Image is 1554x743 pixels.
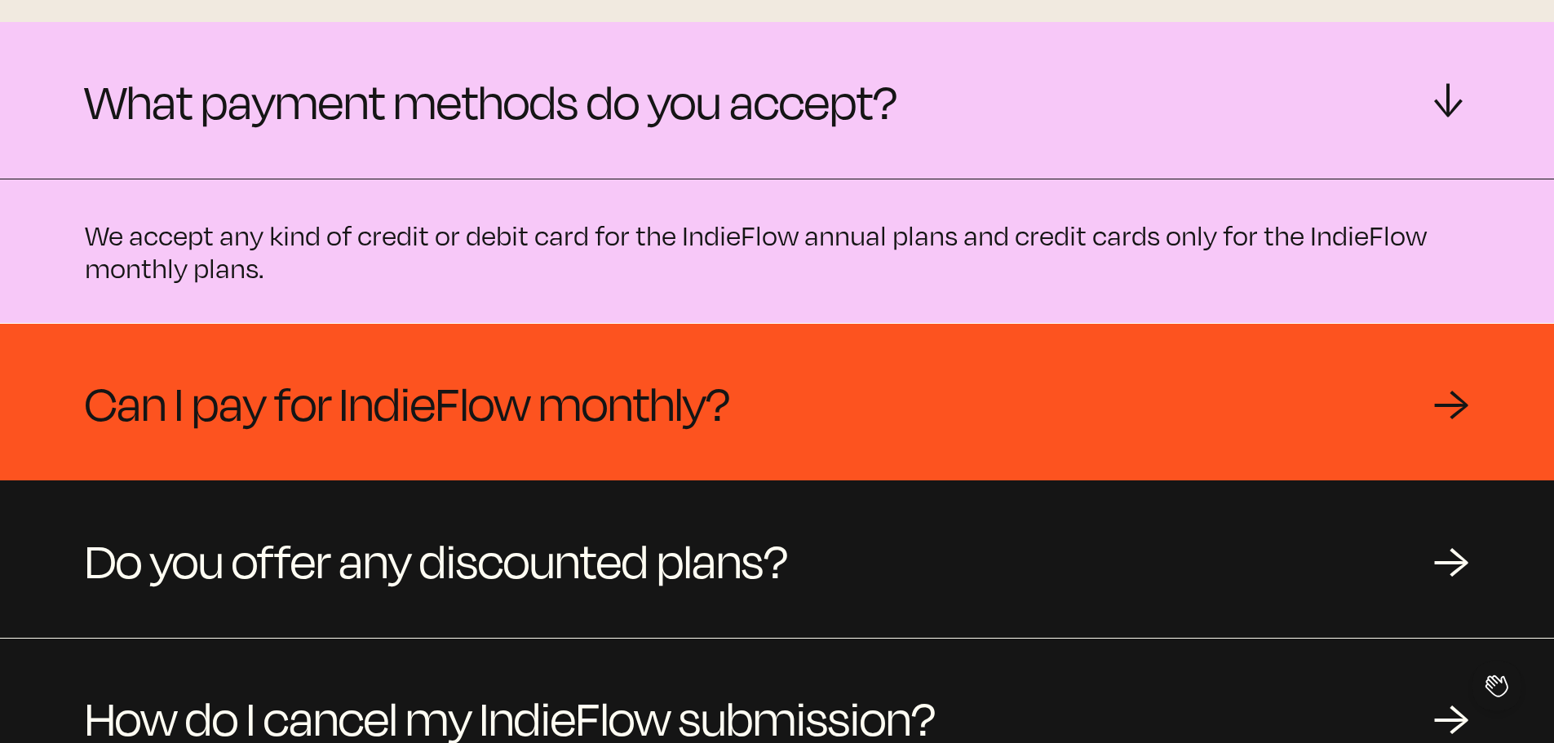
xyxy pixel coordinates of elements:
span: Can I pay for IndieFlow monthly? [85,363,730,441]
div: → [1433,692,1469,741]
div: → [1433,535,1469,584]
div: → [1433,378,1469,427]
div: → [1427,82,1476,118]
iframe: Toggle Customer Support [1472,661,1521,710]
span: Do you offer any discounted plans? [85,520,788,599]
span: What payment methods do you accept? [85,61,897,139]
p: We accept any kind of credit or debit card for the IndieFlow annual plans and credit cards only f... [85,219,1469,284]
